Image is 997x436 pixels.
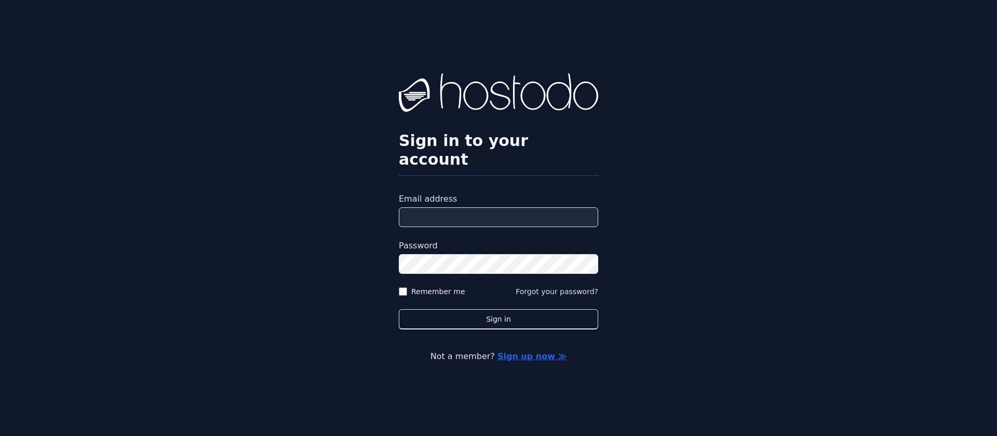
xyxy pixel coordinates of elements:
a: Sign up now ≫ [497,351,567,361]
label: Remember me [411,286,465,297]
label: Password [399,240,598,252]
label: Email address [399,193,598,205]
button: Forgot your password? [516,286,598,297]
img: Hostodo [399,73,598,115]
p: Not a member? [50,350,947,363]
h2: Sign in to your account [399,131,598,169]
button: Sign in [399,309,598,329]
